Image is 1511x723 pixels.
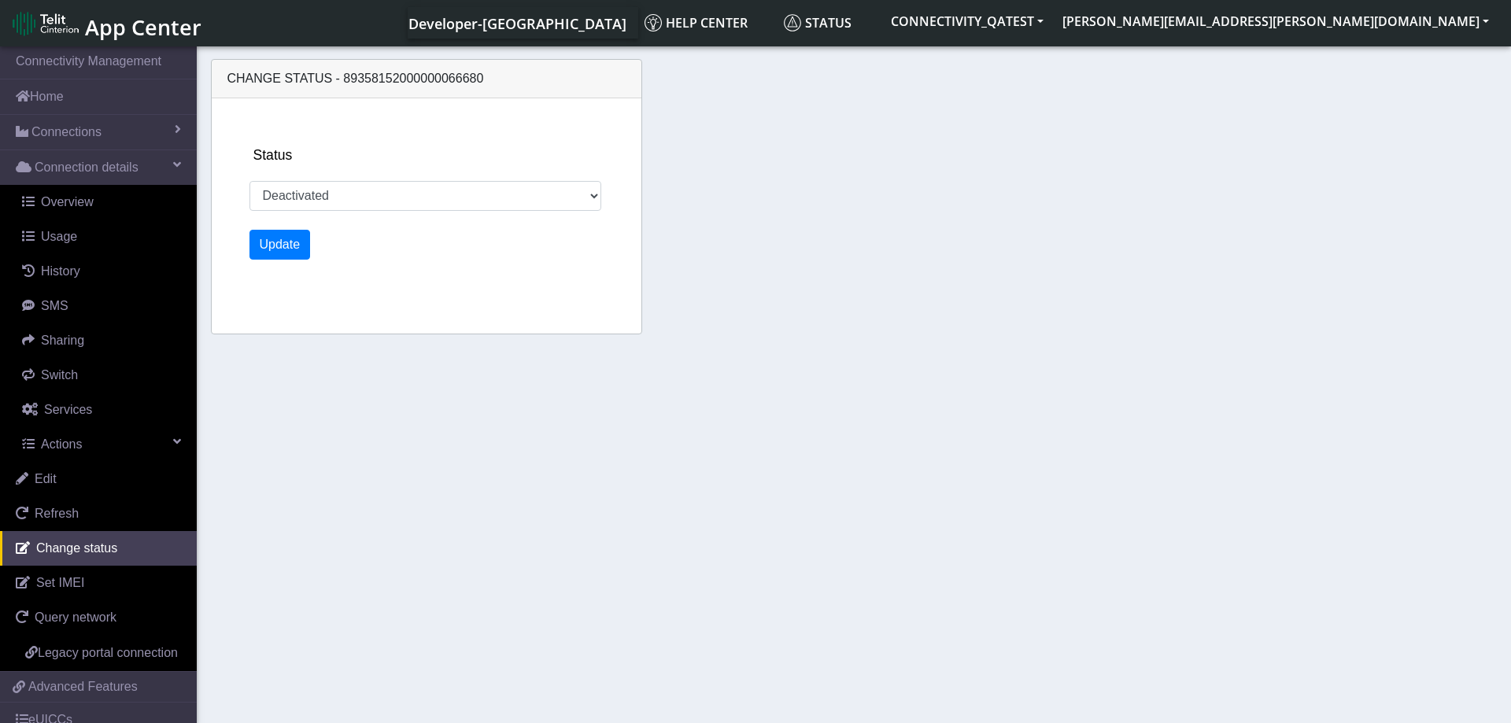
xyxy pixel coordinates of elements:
span: Usage [41,230,77,243]
a: App Center [13,6,199,40]
span: Change status [36,541,117,555]
a: Status [778,7,881,39]
a: Help center [638,7,778,39]
span: Overview [41,195,94,208]
button: Update [249,230,311,260]
img: status.svg [784,14,801,31]
span: Switch [41,368,78,382]
a: Switch [6,358,197,393]
a: History [6,254,197,289]
a: Services [6,393,197,427]
a: Your current platform instance [408,7,626,39]
span: Services [44,403,92,416]
span: Connection details [35,158,139,177]
span: App Center [85,13,201,42]
label: Status [253,145,293,165]
span: Refresh [35,507,79,520]
span: Legacy portal connection [38,646,178,659]
a: Overview [6,185,197,219]
button: [PERSON_NAME][EMAIL_ADDRESS][PERSON_NAME][DOMAIN_NAME] [1053,7,1498,35]
a: SMS [6,289,197,323]
a: Actions [6,427,197,462]
span: Edit [35,472,57,485]
button: CONNECTIVITY_QATEST [881,7,1053,35]
span: Developer-[GEOGRAPHIC_DATA] [408,14,626,33]
span: Sharing [41,334,84,347]
span: Advanced Features [28,677,138,696]
img: logo-telit-cinterion-gw-new.png [13,11,79,36]
span: Set IMEI [36,576,84,589]
a: Usage [6,219,197,254]
span: History [41,264,80,278]
span: Query network [35,610,116,624]
a: Sharing [6,323,197,358]
span: Help center [645,14,748,31]
span: Change status - 89358152000000066680 [227,72,484,85]
span: Connections [31,123,102,142]
span: SMS [41,299,68,312]
span: Status [784,14,852,31]
img: knowledge.svg [645,14,662,31]
span: Actions [41,437,82,451]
